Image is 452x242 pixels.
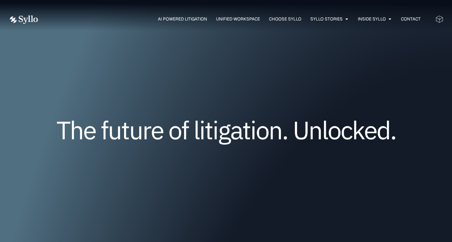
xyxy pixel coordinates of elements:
[52,118,400,142] h1: The future of litigation. Unlocked.
[216,16,260,22] a: Unified Workspace
[358,16,386,22] a: Inside Syllo
[310,16,343,22] a: Syllo Stories
[9,15,38,24] img: white logo
[158,16,207,22] a: AI Powered Litigation
[401,16,421,22] a: Contact
[52,16,421,23] nav: Menu
[52,16,421,23] div: Menu Toggle
[269,16,301,22] a: Choose Syllo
